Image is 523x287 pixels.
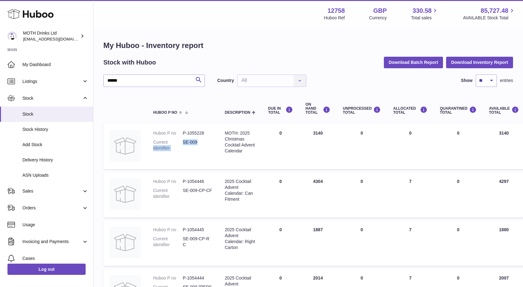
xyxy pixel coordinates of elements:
[457,179,459,184] span: 0
[337,172,387,218] td: 0
[457,131,459,136] span: 0
[22,239,82,245] span: Invoicing and Payments
[7,264,86,275] a: Log out
[22,222,88,228] span: Usage
[7,31,17,41] img: orders@mothdrinks.com
[461,78,473,84] label: Show
[384,57,443,68] button: Download Batch Report
[183,236,212,248] dd: SE-009-CP-RC
[110,130,141,161] img: product image
[153,275,183,281] dt: Huboo P no
[153,179,183,184] dt: Huboo P no
[262,172,299,218] td: 0
[110,179,141,210] img: product image
[103,58,156,67] h2: Stock with Huboo
[225,179,256,202] div: 2025 Cocktail Advent Calendar: Can Fitment
[22,79,82,84] span: Listings
[22,157,88,163] span: Delivery History
[225,227,256,251] div: 2025 Cocktail Advent Calendar: Right Carton
[411,7,439,21] a: 330.58 Total sales
[262,124,299,169] td: 0
[299,124,337,169] td: 3140
[22,62,88,68] span: My Dashboard
[327,7,345,15] strong: 12758
[393,106,427,115] div: ALLOCATED Total
[463,7,516,21] a: 85,727.48 AVAILABLE Stock Total
[183,227,212,233] dd: P-1054445
[110,227,141,258] img: product image
[387,221,434,266] td: 7
[481,7,508,15] span: 85,727.48
[23,36,92,41] span: [EMAIL_ADDRESS][DOMAIN_NAME]
[343,106,381,115] div: UNPROCESSED Total
[153,111,177,115] span: Huboo P no
[373,7,387,15] strong: GBP
[489,106,519,115] div: AVAILABLE Total
[153,227,183,233] dt: Huboo P no
[440,106,477,115] div: QUARANTINED Total
[153,139,183,151] dt: Current identifier
[463,15,516,21] span: AVAILABLE Stock Total
[324,15,345,21] div: Huboo Ref
[22,256,88,261] span: Cases
[268,106,293,115] div: DUE IN TOTAL
[153,236,183,248] dt: Current identifier
[153,188,183,199] dt: Current identifier
[457,227,459,232] span: 0
[22,142,88,148] span: Add Stock
[22,95,82,101] span: Stock
[103,41,513,50] h1: My Huboo - Inventory report
[22,172,88,178] span: ASN Uploads
[22,111,88,117] span: Stock
[299,172,337,218] td: 4304
[153,130,183,136] dt: Huboo P no
[23,30,79,42] div: MOTH Drinks Ltd
[305,103,330,115] div: ON HAND Total
[500,78,513,84] span: entries
[22,127,88,132] span: Stock History
[412,7,431,15] span: 330.58
[183,179,212,184] dd: P-1054446
[225,130,256,154] div: MOTH: 2025 Christmas Cocktail Advent Calendar
[387,124,434,169] td: 0
[262,221,299,266] td: 0
[183,275,212,281] dd: P-1054444
[225,111,250,115] span: Description
[299,221,337,266] td: 1887
[183,139,212,151] dd: SE-009
[183,130,212,136] dd: P-1055228
[337,221,387,266] td: 0
[183,188,212,199] dd: SE-009-CP-CF
[22,188,82,194] span: Sales
[457,275,459,280] span: 0
[446,57,513,68] button: Download Inventory Report
[217,78,234,84] label: Country
[369,15,387,21] div: Currency
[337,124,387,169] td: 0
[22,205,82,211] span: Orders
[387,172,434,218] td: 7
[411,15,439,21] span: Total sales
